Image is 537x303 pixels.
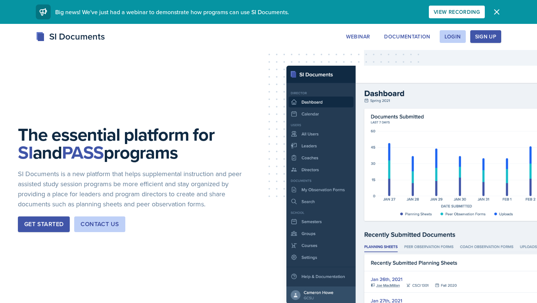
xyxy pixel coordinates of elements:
[81,220,119,229] div: Contact Us
[346,34,370,40] div: Webinar
[379,30,435,43] button: Documentation
[429,6,485,18] button: View Recording
[341,30,375,43] button: Webinar
[36,30,105,43] div: SI Documents
[24,220,63,229] div: Get Started
[475,34,496,40] div: Sign Up
[74,216,125,232] button: Contact Us
[434,9,480,15] div: View Recording
[445,34,461,40] div: Login
[55,8,289,16] span: Big news! We've just had a webinar to demonstrate how programs can use SI Documents.
[384,34,430,40] div: Documentation
[470,30,501,43] button: Sign Up
[440,30,466,43] button: Login
[18,216,70,232] button: Get Started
